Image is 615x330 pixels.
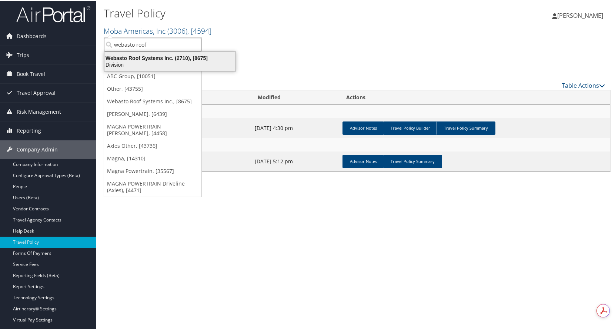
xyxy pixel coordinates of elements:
span: Dashboards [17,26,47,45]
a: Magna Powertrain, [35567] [104,164,201,177]
a: MAGNA POWERTRAIN [PERSON_NAME], [4458] [104,120,201,139]
span: Risk Management [17,102,61,120]
img: airportal-logo.png [16,5,90,22]
span: Trips [17,45,29,64]
td: Moba Americas, Inc [104,104,610,117]
span: Travel Approval [17,83,56,101]
a: MAGNA POWERTRAIN Driveline (Axles), [4471] [104,177,201,196]
input: Search Accounts [104,37,201,51]
a: [PERSON_NAME], [6439] [104,107,201,120]
th: Actions [340,90,610,104]
span: [PERSON_NAME] [557,11,603,19]
td: [DATE] 5:12 pm [251,151,340,171]
h1: Travel Policy [104,5,442,20]
a: [PERSON_NAME] [552,4,611,26]
a: Magna, [14310] [104,151,201,164]
span: Company Admin [17,140,58,158]
span: Book Travel [17,64,45,83]
a: Webasto Roof Systems Inc., [8675] [104,94,201,107]
div: Webasto Roof Systems Inc. (2710), [8675] [100,54,240,61]
a: Advisor Notes [342,121,384,134]
th: Modified: activate to sort column descending [251,90,340,104]
a: Advisor Notes [342,154,384,167]
span: Reporting [17,121,41,139]
a: Travel Policy Summary [436,121,495,134]
a: Other, [43755] [104,82,201,94]
a: Moba Americas, Inc [104,25,211,35]
a: Axles Other, [43736] [104,139,201,151]
span: ( 3006 ) [167,25,187,35]
td: Default Travel Class [104,137,610,151]
div: Division [100,61,240,67]
a: Travel Policy Builder [383,121,438,134]
span: , [ 4594 ] [187,25,211,35]
td: [DATE] 4:30 pm [251,117,340,137]
a: ABC Group, [10051] [104,69,201,82]
a: Travel Policy Summary [383,154,442,167]
a: Table Actions [562,81,605,89]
